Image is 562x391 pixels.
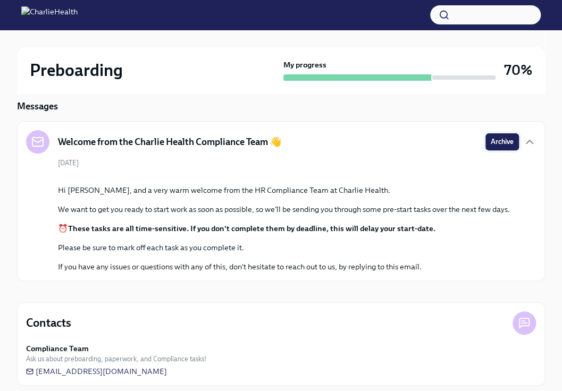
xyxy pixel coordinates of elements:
[17,100,58,113] h5: Messages
[58,261,510,272] p: If you have any issues or questions with any of this, don't hesitate to reach out to us, by reply...
[26,366,167,377] a: [EMAIL_ADDRESS][DOMAIN_NAME]
[26,315,71,331] h4: Contacts
[58,242,510,253] p: Please be sure to mark off each task as you complete it.
[68,224,435,233] strong: These tasks are all time-sensitive. If you don't complete them by deadline, this will delay your ...
[21,6,78,23] img: CharlieHealth
[58,204,510,215] p: We want to get you ready to start work as soon as possible, so we'll be sending you through some ...
[485,133,519,150] button: Archive
[30,59,123,81] h2: Preboarding
[58,185,510,195] p: Hi [PERSON_NAME], and a very warm welcome from the HR Compliance Team at Charlie Health.
[283,59,326,70] strong: My progress
[58,135,281,148] h5: Welcome from the Charlie Health Compliance Team 👋
[491,137,514,147] span: Archive
[26,343,89,354] strong: Compliance Team
[58,223,510,234] p: ⏰
[504,61,532,80] h3: 70%
[58,158,79,168] span: [DATE]
[26,354,206,364] span: Ask us about preboarding, paperwork, and Compliance tasks!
